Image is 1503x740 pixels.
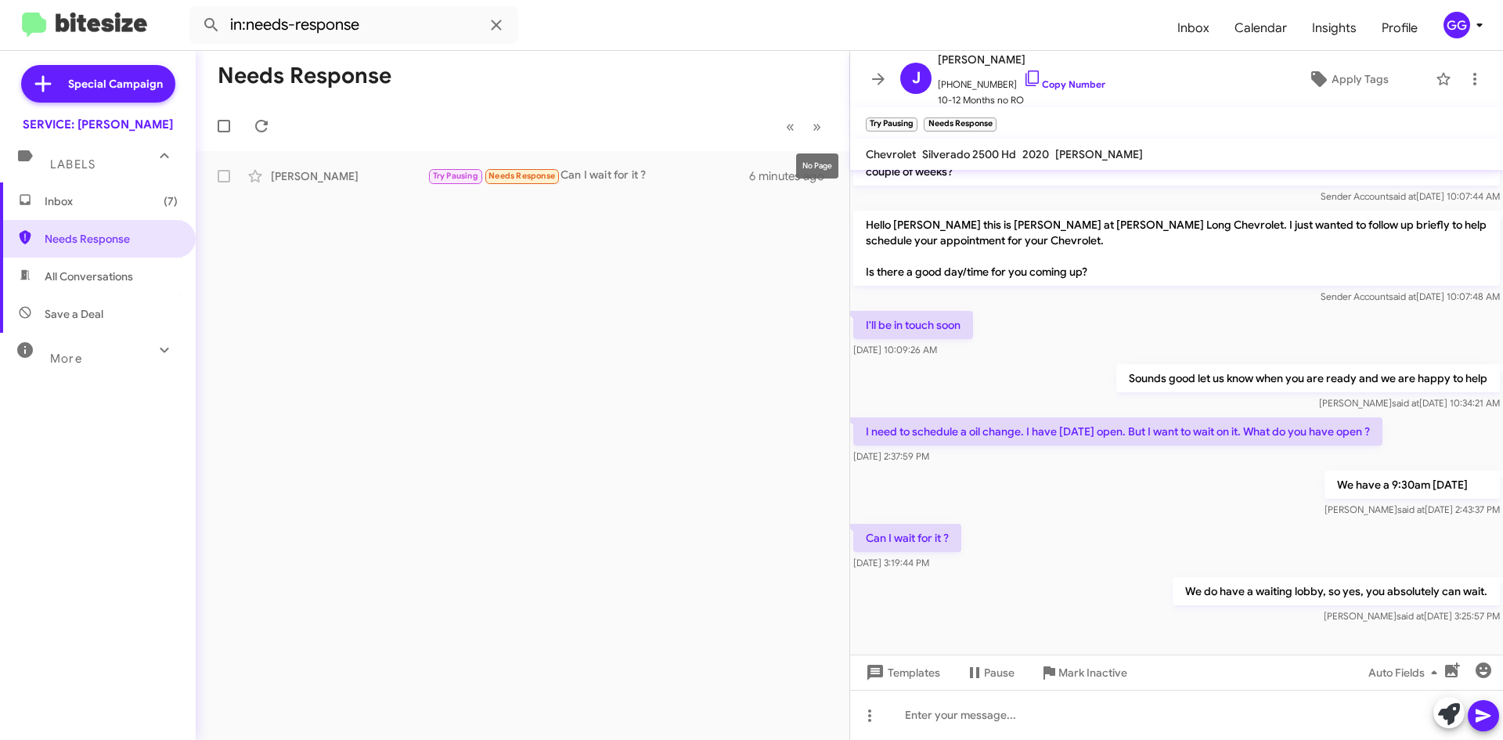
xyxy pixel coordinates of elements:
[853,417,1382,446] p: I need to schedule a oil change. I have [DATE] open. But I want to wait on it. What do you have o...
[853,211,1500,286] p: Hello [PERSON_NAME] this is [PERSON_NAME] at [PERSON_NAME] Long Chevrolet. I just wanted to follo...
[1321,291,1500,302] span: Sender Account [DATE] 10:07:48 AM
[1116,364,1500,392] p: Sounds good let us know when you are ready and we are happy to help
[1058,659,1127,687] span: Mark Inactive
[21,65,175,103] a: Special Campaign
[938,50,1105,69] span: [PERSON_NAME]
[1023,78,1105,90] a: Copy Number
[50,352,82,366] span: More
[853,524,961,552] p: Can I wait for it ?
[164,193,178,209] span: (7)
[1392,397,1419,409] span: said at
[1055,147,1143,161] span: [PERSON_NAME]
[1173,577,1500,605] p: We do have a waiting lobby, so yes, you absolutely can wait.
[1325,471,1500,499] p: We have a 9:30am [DATE]
[850,659,953,687] button: Templates
[45,193,178,209] span: Inbox
[922,147,1016,161] span: Silverado 2500 Hd
[68,76,163,92] span: Special Campaign
[1389,190,1416,202] span: said at
[796,153,838,179] div: No Page
[1027,659,1140,687] button: Mark Inactive
[189,6,518,44] input: Search
[786,117,795,136] span: «
[50,157,96,171] span: Labels
[813,117,821,136] span: »
[1222,5,1299,51] a: Calendar
[938,69,1105,92] span: [PHONE_NUMBER]
[271,168,427,184] div: [PERSON_NAME]
[45,231,178,247] span: Needs Response
[866,117,917,132] small: Try Pausing
[912,66,921,91] span: J
[1267,65,1428,93] button: Apply Tags
[1389,291,1416,302] span: said at
[953,659,1027,687] button: Pause
[777,110,831,143] nav: Page navigation example
[1321,190,1500,202] span: Sender Account [DATE] 10:07:44 AM
[488,171,555,181] span: Needs Response
[1397,504,1425,515] span: said at
[45,269,133,284] span: All Conversations
[218,63,391,88] h1: Needs Response
[938,92,1105,108] span: 10-12 Months no RO
[803,110,831,143] button: Next
[1319,397,1500,409] span: [PERSON_NAME] [DATE] 10:34:21 AM
[1325,504,1500,515] span: [PERSON_NAME] [DATE] 2:43:37 PM
[433,171,478,181] span: Try Pausing
[1324,610,1500,622] span: [PERSON_NAME] [DATE] 3:25:57 PM
[1165,5,1222,51] a: Inbox
[863,659,940,687] span: Templates
[427,167,749,185] div: Can I wait for it ?
[866,147,916,161] span: Chevrolet
[45,306,103,322] span: Save a Deal
[1332,65,1389,93] span: Apply Tags
[984,659,1015,687] span: Pause
[1356,659,1456,687] button: Auto Fields
[853,557,929,569] span: [DATE] 3:19:44 PM
[924,117,996,132] small: Needs Response
[853,311,973,339] p: I'll be in touch soon
[749,168,837,184] div: 6 minutes ago
[1368,659,1444,687] span: Auto Fields
[777,110,804,143] button: Previous
[1397,610,1424,622] span: said at
[853,344,937,356] span: [DATE] 10:09:26 AM
[1444,12,1470,38] div: GG
[1022,147,1049,161] span: 2020
[1299,5,1369,51] a: Insights
[23,117,173,132] div: SERVICE: [PERSON_NAME]
[1430,12,1486,38] button: GG
[853,450,929,462] span: [DATE] 2:37:59 PM
[1369,5,1430,51] a: Profile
